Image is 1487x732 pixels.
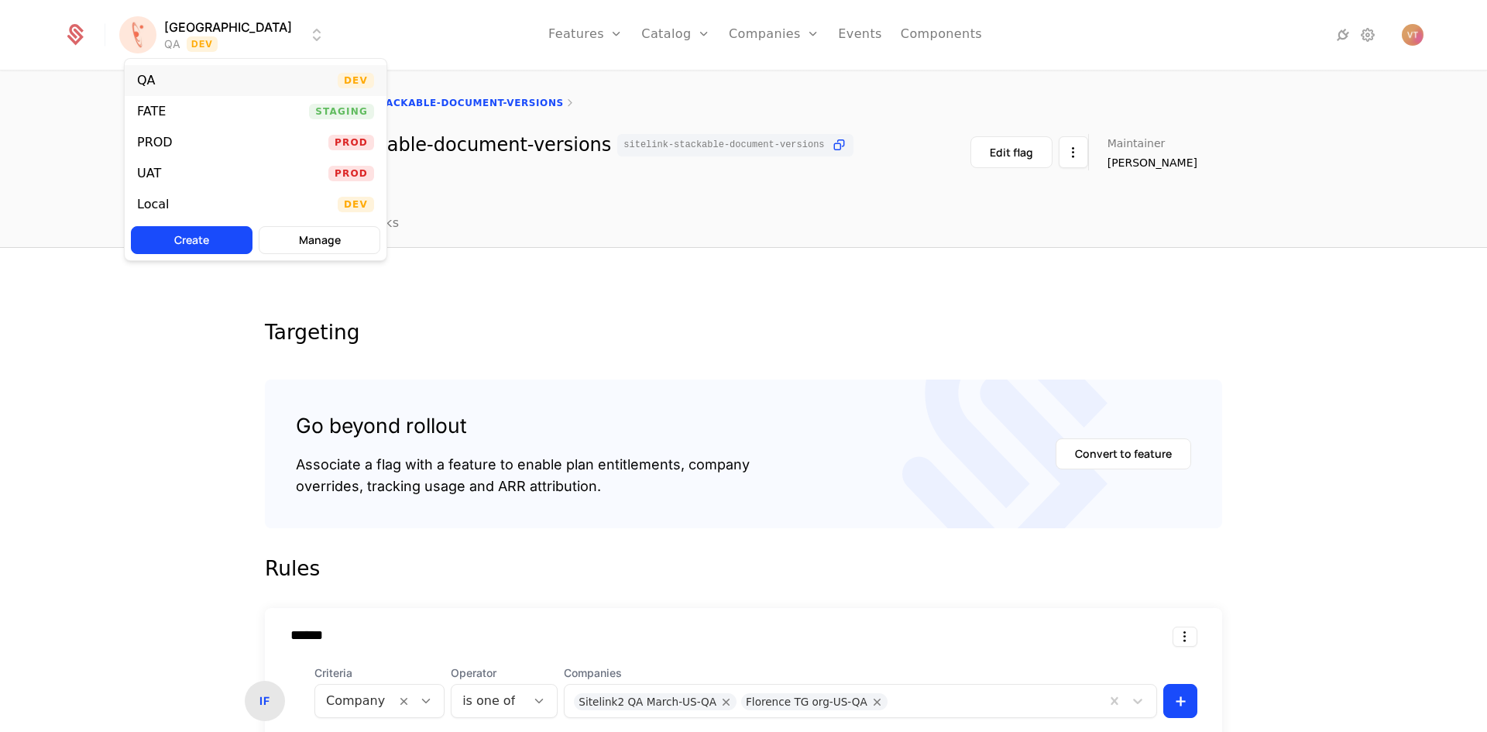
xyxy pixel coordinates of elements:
[328,135,374,150] span: Prod
[137,136,173,149] div: PROD
[137,167,161,180] div: UAT
[124,58,387,261] div: Select environment
[137,74,156,87] div: QA
[338,73,374,88] span: Dev
[328,166,374,181] span: Prod
[137,105,166,118] div: FATE
[131,226,252,254] button: Create
[338,197,374,212] span: Dev
[259,226,380,254] button: Manage
[309,104,374,119] span: Staging
[137,198,169,211] div: Local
